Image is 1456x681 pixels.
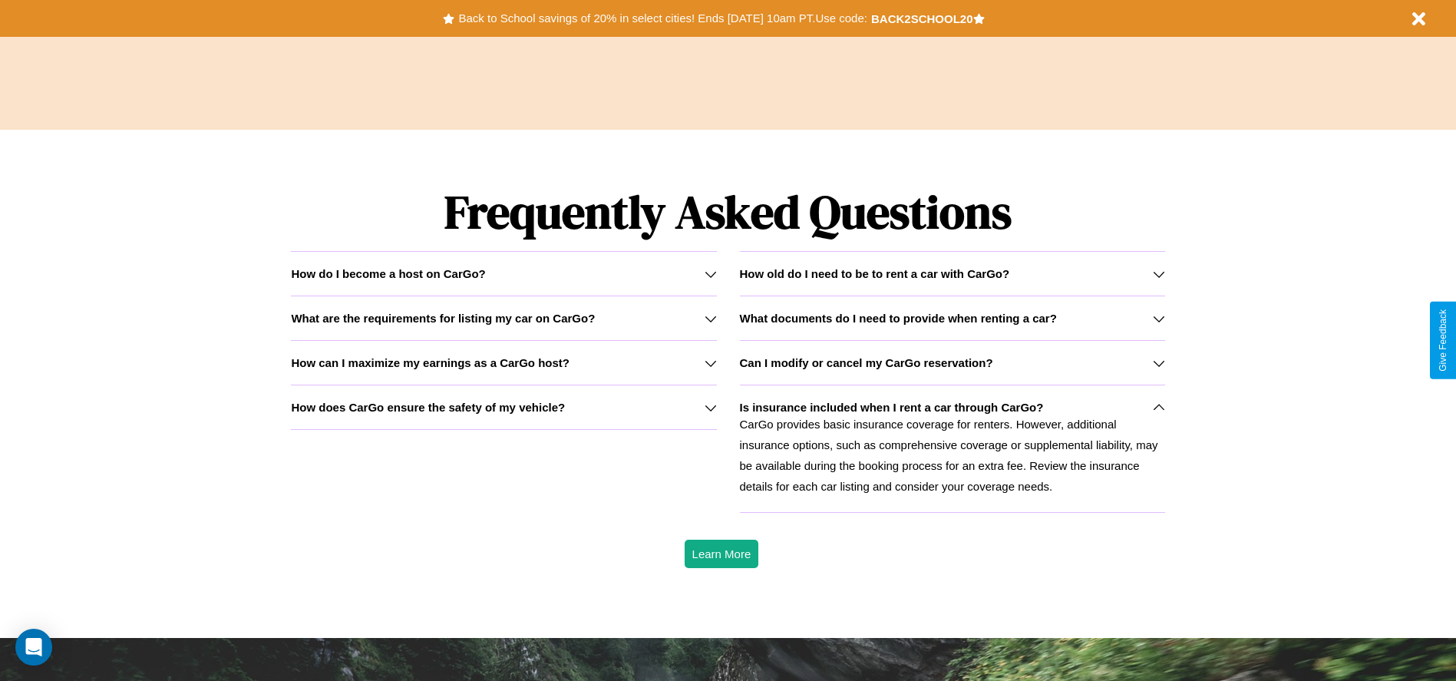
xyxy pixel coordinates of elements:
b: BACK2SCHOOL20 [871,12,973,25]
p: CarGo provides basic insurance coverage for renters. However, additional insurance options, such ... [740,414,1165,497]
h3: Can I modify or cancel my CarGo reservation? [740,356,993,369]
button: Learn More [685,540,759,568]
h3: How can I maximize my earnings as a CarGo host? [291,356,570,369]
h3: What documents do I need to provide when renting a car? [740,312,1057,325]
h3: Is insurance included when I rent a car through CarGo? [740,401,1044,414]
h3: How does CarGo ensure the safety of my vehicle? [291,401,565,414]
h3: What are the requirements for listing my car on CarGo? [291,312,595,325]
button: Back to School savings of 20% in select cities! Ends [DATE] 10am PT.Use code: [454,8,870,29]
div: Give Feedback [1438,309,1448,372]
h1: Frequently Asked Questions [291,173,1164,251]
h3: How do I become a host on CarGo? [291,267,485,280]
h3: How old do I need to be to rent a car with CarGo? [740,267,1010,280]
div: Open Intercom Messenger [15,629,52,666]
